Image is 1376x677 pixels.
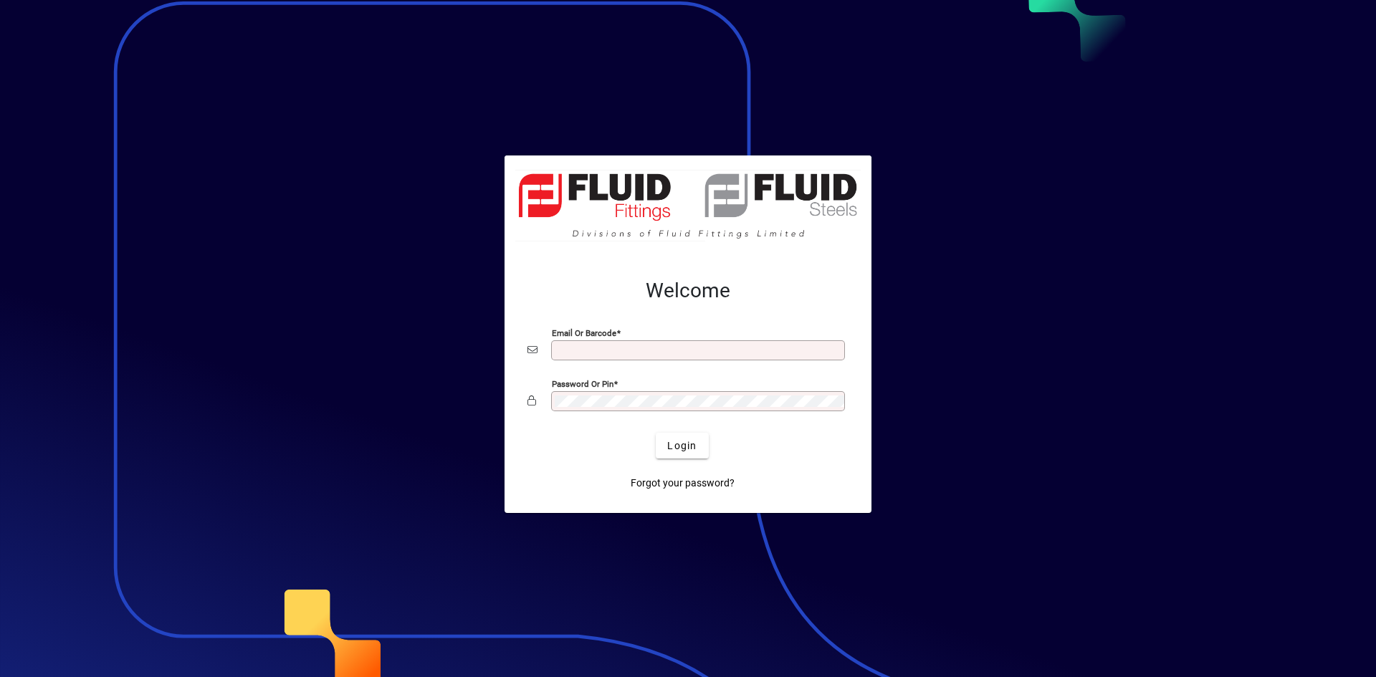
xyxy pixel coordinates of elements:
[552,328,616,338] mat-label: Email or Barcode
[625,470,740,496] a: Forgot your password?
[631,476,735,491] span: Forgot your password?
[667,438,697,453] span: Login
[552,379,613,389] mat-label: Password or Pin
[527,279,849,303] h2: Welcome
[656,433,708,458] button: Login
